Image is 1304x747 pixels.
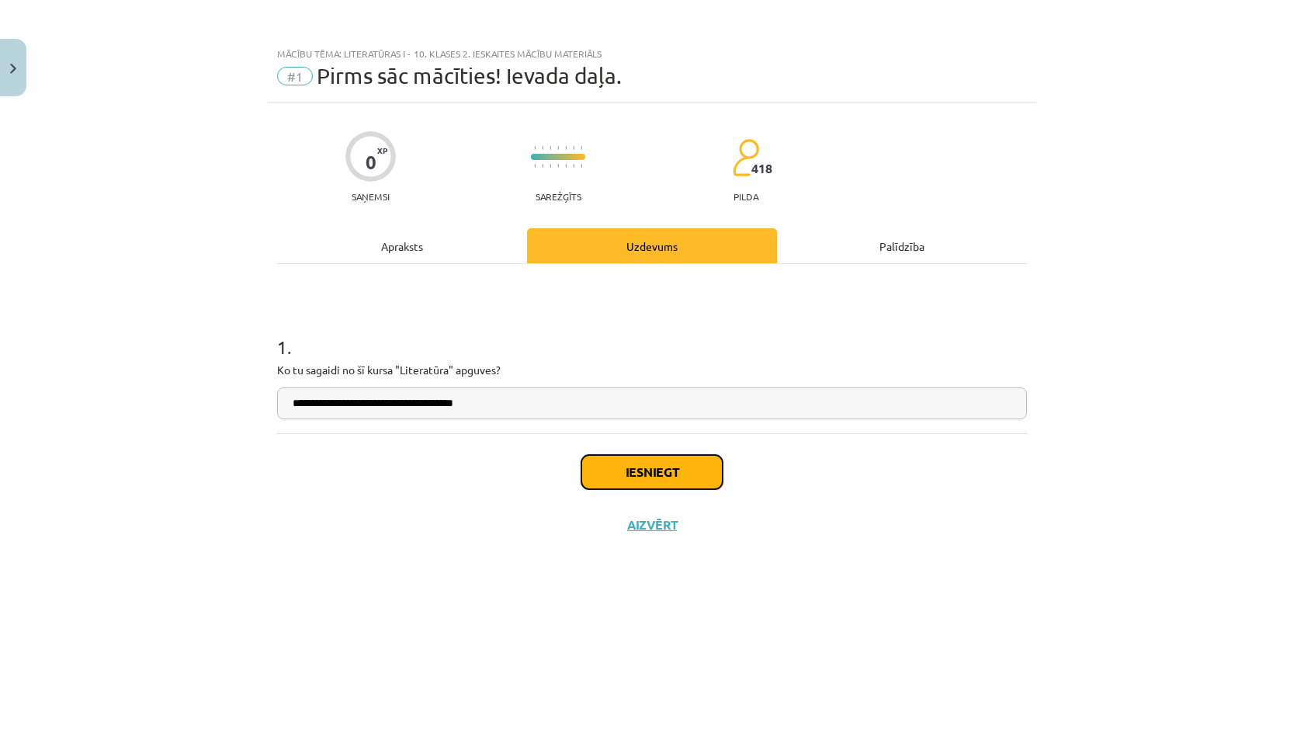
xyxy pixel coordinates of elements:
span: Pirms sāc mācīties! Ievada daļa. [317,63,622,89]
p: pilda [733,191,758,202]
p: Ko tu sagaidi no šī kursa "Literatūra" apguves? [277,362,1027,378]
button: Aizvērt [623,517,681,533]
button: Iesniegt [581,455,723,489]
img: icon-short-line-57e1e144782c952c97e751825c79c345078a6d821885a25fce030b3d8c18986b.svg [542,146,543,150]
h1: 1 . [277,309,1027,357]
img: icon-short-line-57e1e144782c952c97e751825c79c345078a6d821885a25fce030b3d8c18986b.svg [581,164,582,168]
p: Sarežģīts [536,191,581,202]
img: icon-short-line-57e1e144782c952c97e751825c79c345078a6d821885a25fce030b3d8c18986b.svg [534,146,536,150]
div: Mācību tēma: Literatūras i - 10. klases 2. ieskaites mācību materiāls [277,48,1027,59]
div: Palīdzība [777,228,1027,263]
span: XP [377,146,387,155]
div: Apraksts [277,228,527,263]
div: Uzdevums [527,228,777,263]
img: icon-short-line-57e1e144782c952c97e751825c79c345078a6d821885a25fce030b3d8c18986b.svg [542,164,543,168]
img: icon-short-line-57e1e144782c952c97e751825c79c345078a6d821885a25fce030b3d8c18986b.svg [581,146,582,150]
img: icon-short-line-57e1e144782c952c97e751825c79c345078a6d821885a25fce030b3d8c18986b.svg [565,146,567,150]
div: 0 [366,151,376,173]
img: icon-short-line-57e1e144782c952c97e751825c79c345078a6d821885a25fce030b3d8c18986b.svg [565,164,567,168]
span: 418 [751,162,772,175]
img: icon-short-line-57e1e144782c952c97e751825c79c345078a6d821885a25fce030b3d8c18986b.svg [557,146,559,150]
img: icon-short-line-57e1e144782c952c97e751825c79c345078a6d821885a25fce030b3d8c18986b.svg [573,146,574,150]
img: icon-short-line-57e1e144782c952c97e751825c79c345078a6d821885a25fce030b3d8c18986b.svg [534,164,536,168]
img: icon-short-line-57e1e144782c952c97e751825c79c345078a6d821885a25fce030b3d8c18986b.svg [550,146,551,150]
span: #1 [277,67,313,85]
img: icon-short-line-57e1e144782c952c97e751825c79c345078a6d821885a25fce030b3d8c18986b.svg [550,164,551,168]
img: icon-close-lesson-0947bae3869378f0d4975bcd49f059093ad1ed9edebbc8119c70593378902aed.svg [10,64,16,74]
img: icon-short-line-57e1e144782c952c97e751825c79c345078a6d821885a25fce030b3d8c18986b.svg [557,164,559,168]
img: students-c634bb4e5e11cddfef0936a35e636f08e4e9abd3cc4e673bd6f9a4125e45ecb1.svg [732,138,759,177]
img: icon-short-line-57e1e144782c952c97e751825c79c345078a6d821885a25fce030b3d8c18986b.svg [573,164,574,168]
p: Saņemsi [345,191,396,202]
